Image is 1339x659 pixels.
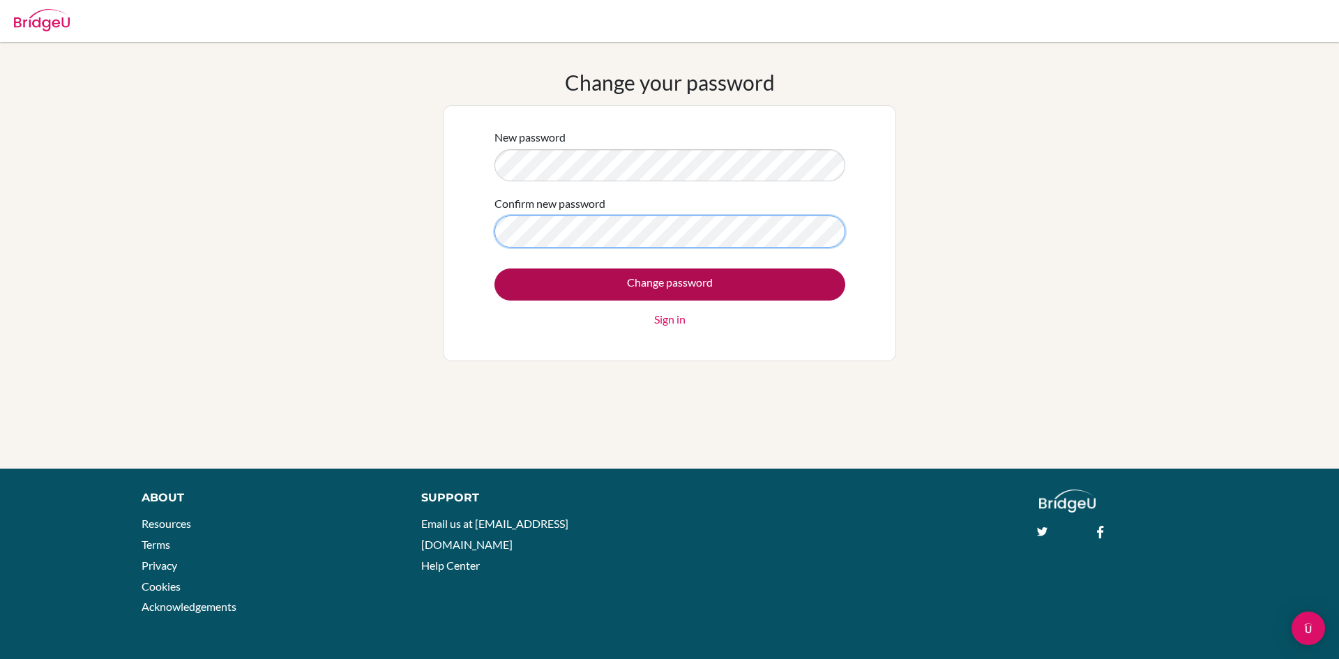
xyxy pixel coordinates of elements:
a: Sign in [654,311,686,328]
img: logo_white@2x-f4f0deed5e89b7ecb1c2cc34c3e3d731f90f0f143d5ea2071677605dd97b5244.png [1039,490,1096,513]
input: Change password [494,268,845,301]
img: Bridge-U [14,9,70,31]
a: Resources [142,517,191,530]
a: Cookies [142,580,181,593]
div: Open Intercom Messenger [1292,612,1325,645]
a: Help Center [421,559,480,572]
label: Confirm new password [494,195,605,212]
div: Support [421,490,653,506]
div: About [142,490,390,506]
label: New password [494,129,566,146]
a: Privacy [142,559,177,572]
a: Terms [142,538,170,551]
a: Email us at [EMAIL_ADDRESS][DOMAIN_NAME] [421,517,568,551]
h1: Change your password [565,70,775,95]
a: Acknowledgements [142,600,236,613]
